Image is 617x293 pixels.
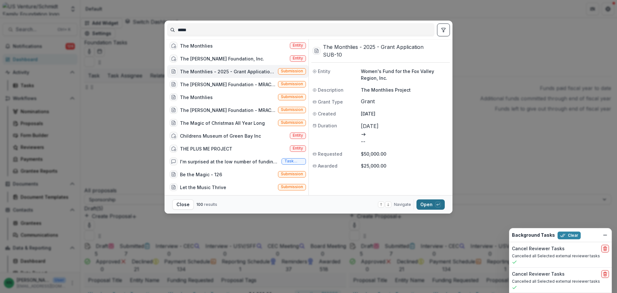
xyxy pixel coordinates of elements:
[361,68,449,81] p: Women's Fund for the Fox Valley Region, Inc.
[281,69,303,73] span: Submission
[512,233,555,238] h2: Background Tasks
[361,110,449,117] p: [DATE]
[281,120,303,125] span: Submission
[180,184,226,191] div: Let the Music Thrive
[281,107,303,112] span: Submission
[281,185,303,189] span: Submission
[293,43,303,48] span: Entity
[180,120,265,126] div: The Magic of Christmas All Year Long
[416,199,445,210] button: Open
[318,110,336,117] span: Created
[437,23,450,36] button: toggle filters
[293,56,303,60] span: Entity
[172,199,194,210] button: Close
[180,42,213,49] div: The Monthlies
[323,43,424,51] h3: The Monthlies - 2025 - Grant Application
[293,146,303,151] span: Entity
[361,98,449,105] span: Grant
[281,95,303,99] span: Submission
[318,98,343,105] span: Grant Type
[601,231,609,239] button: Dismiss
[512,253,609,259] p: Cancelled all Selected external reviewer tasks
[361,122,449,130] p: [DATE]
[281,82,303,86] span: Submission
[601,245,609,252] button: delete
[361,87,449,93] p: The Monthlies Project
[601,270,609,278] button: delete
[293,133,303,138] span: Entity
[180,55,264,62] div: The [PERSON_NAME] Foundation, Inc.
[180,94,213,101] div: The Monthlies
[281,172,303,176] span: Submission
[180,81,275,88] div: The [PERSON_NAME] Foundation - MRAC DST Praise in Park & Student Showcase Events - 147
[318,122,337,129] span: Duration
[204,202,217,207] span: results
[180,171,222,178] div: Be the Magic - 126
[180,158,279,165] div: I'm surprised at the low number of funding sources listed for an organization of this size.
[361,162,449,169] p: $25,000.00
[394,202,411,207] span: Navigate
[318,68,330,75] span: Entity
[361,138,449,145] p: --
[196,202,203,207] span: 100
[180,133,261,139] div: Childrens Museum of Green Bay Inc
[318,162,337,169] span: Awarded
[318,87,344,93] span: Description
[284,159,303,163] span: Task comment
[323,51,424,59] h3: SUB-10
[180,107,275,114] div: The [PERSON_NAME] Foundation - MRAC DST Praise in Park & Student Showcase Events
[512,271,565,277] h2: Cancel Reviewer Tasks
[180,145,232,152] div: THE PLUS ME PROJECT
[512,246,565,252] h2: Cancel Reviewer Tasks
[180,68,275,75] div: The Monthlies - 2025 - Grant Application (The Monthlies Project)
[558,232,581,239] button: Clear
[512,279,609,284] p: Cancelled all Selected external reviewer tasks
[318,151,342,157] span: Requested
[361,151,449,157] p: $50,000.00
